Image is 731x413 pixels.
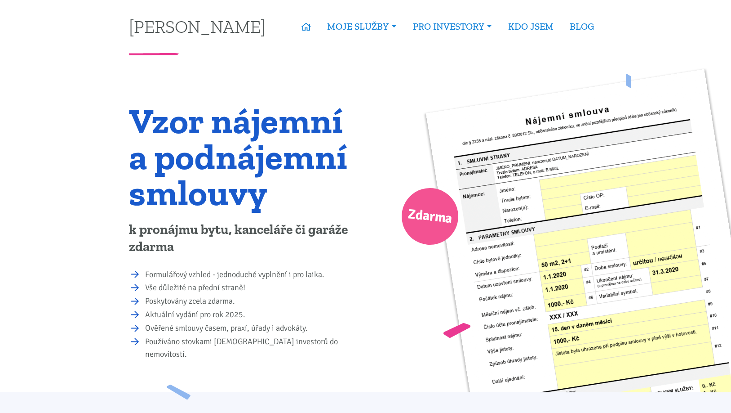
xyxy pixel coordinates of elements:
p: k pronájmu bytu, kanceláře či garáže zdarma [129,221,359,256]
li: Aktuální vydání pro rok 2025. [145,309,359,321]
a: [PERSON_NAME] [129,18,266,35]
li: Ověřené smlouvy časem, praxí, úřady i advokáty. [145,322,359,335]
h1: Vzor nájemní a podnájemní smlouvy [129,103,359,211]
a: KDO JSEM [500,16,562,37]
a: BLOG [562,16,602,37]
li: Poskytovány zcela zdarma. [145,295,359,308]
a: PRO INVESTORY [405,16,500,37]
li: Používáno stovkami [DEMOGRAPHIC_DATA] investorů do nemovitostí. [145,336,359,361]
a: MOJE SLUŽBY [319,16,404,37]
li: Formulářový vzhled - jednoduché vyplnění i pro laika. [145,269,359,281]
li: Vše důležité na přední straně! [145,282,359,294]
span: Zdarma [407,202,453,231]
